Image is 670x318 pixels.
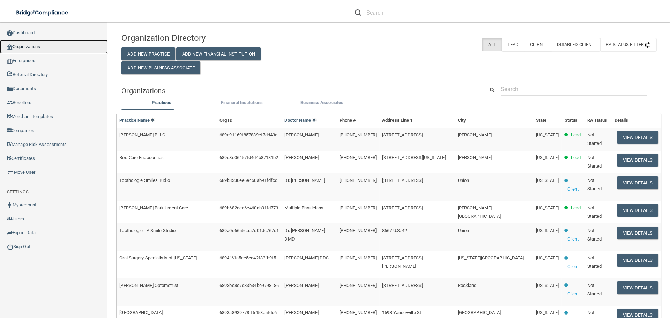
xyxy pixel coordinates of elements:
img: ic_dashboard_dark.d01f4a41.png [7,30,13,36]
button: View Details [617,154,658,167]
h4: Organization Directory [121,34,293,43]
label: All [482,38,501,51]
img: icon-users.e205127d.png [7,216,13,222]
span: [STREET_ADDRESS][US_STATE] [382,155,446,160]
th: Status [562,113,585,128]
span: Toothologie Smiles Tudio [119,178,170,183]
span: 689c91169f857889cf7dd43e [219,132,277,138]
label: Practices [125,98,198,107]
img: icon-documents.8dae5593.png [7,86,13,92]
th: State [533,113,562,128]
th: City [455,113,533,128]
a: Practice Name [119,118,154,123]
span: Oral Surgery Specialists of [US_STATE] [119,255,197,260]
span: Practices [152,100,171,105]
span: [PHONE_NUMBER] [340,310,377,315]
img: briefcase.64adab9b.png [7,169,14,176]
img: icon-filter@2x.21656d0b.png [645,42,650,48]
span: Financial Institutions [221,100,263,105]
img: ic_reseller.de258add.png [7,100,13,105]
span: Dr. [PERSON_NAME] DMD [284,228,325,242]
p: Lead [571,131,581,139]
th: Org ID [217,113,282,128]
span: [PHONE_NUMBER] [340,255,377,260]
span: RA Status Filter [606,42,650,47]
span: Multiple Physicians [284,205,323,210]
label: SETTINGS [7,188,29,196]
th: Phone # [337,113,379,128]
span: [PHONE_NUMBER] [340,132,377,138]
span: [PHONE_NUMBER] [340,228,377,233]
span: Rockland [458,283,477,288]
span: [US_STATE] [536,255,559,260]
span: Not Started [587,228,602,242]
span: Not Started [587,205,602,219]
span: [US_STATE] [536,205,559,210]
span: [PHONE_NUMBER] [340,205,377,210]
h5: Organizations [121,87,474,95]
span: Toothologie - A Smile Studio [119,228,176,233]
span: [US_STATE] [536,155,559,160]
span: Business Associates [300,100,343,105]
iframe: Drift Widget Chat Controller [549,268,662,296]
label: Financial Institutions [205,98,278,107]
span: [GEOGRAPHIC_DATA] [119,310,163,315]
img: icon-export.b9366987.png [7,230,13,236]
span: [PERSON_NAME] [284,283,318,288]
span: [PERSON_NAME][GEOGRAPHIC_DATA] [458,205,501,219]
button: View Details [617,131,658,144]
span: [STREET_ADDRESS][PERSON_NAME] [382,255,423,269]
input: Search [366,6,430,19]
th: Address Line 1 [379,113,455,128]
span: [PERSON_NAME] DDS [284,255,329,260]
span: Dr. [PERSON_NAME] [284,178,325,183]
span: 6894f61a5ee5ed42f33fb9f5 [219,255,276,260]
span: [PERSON_NAME] [458,132,492,138]
label: Lead [502,38,524,51]
span: Not Started [587,178,602,191]
button: Add New Practice [121,47,175,60]
span: 6893a8939778ff5453c5fdd6 [219,310,277,315]
span: Union [458,178,469,183]
span: Not Started [587,155,602,169]
span: [STREET_ADDRESS] [382,132,423,138]
span: [PERSON_NAME] Park Urgent Care [119,205,188,210]
p: Lead [571,204,581,212]
img: organization-icon.f8decf85.png [7,44,13,50]
p: Client [567,235,579,243]
span: 689a0e6655caa7d01dc767d1 [219,228,279,233]
span: 6893bc8e7d83b34be9798186 [219,283,279,288]
span: 689b8330ee6e460ab91fdfcd [219,178,277,183]
th: Details [612,113,661,128]
span: [PERSON_NAME] [284,310,318,315]
span: 689b682dee6e460ab91fd773 [219,205,278,210]
button: View Details [617,176,658,189]
p: Client [567,262,579,271]
span: [PERSON_NAME] [458,155,492,160]
span: [PHONE_NUMBER] [340,178,377,183]
span: [PERSON_NAME] [284,132,318,138]
img: bridge_compliance_login_screen.278c3ca4.svg [10,6,75,20]
span: RootCare Endodontics [119,155,164,160]
span: Union [458,228,469,233]
span: [PHONE_NUMBER] [340,283,377,288]
button: View Details [617,204,658,217]
span: [STREET_ADDRESS] [382,205,423,210]
img: ic_user_dark.df1a06c3.png [7,202,13,208]
span: [PERSON_NAME] [284,155,318,160]
span: [US_STATE] [536,283,559,288]
img: enterprise.0d942306.png [7,59,13,64]
button: View Details [617,227,658,239]
span: 689c8e06457fd4d4b87131b2 [219,155,278,160]
li: Practices [121,98,202,109]
button: View Details [617,254,658,267]
span: [PERSON_NAME] PLLC [119,132,165,138]
button: Add New Financial Institution [176,47,261,60]
span: [STREET_ADDRESS] [382,283,423,288]
li: Business Associate [282,98,362,109]
span: [US_STATE] [536,310,559,315]
span: 1593 Yanceyville St [382,310,421,315]
img: ic_power_dark.7ecde6b1.png [7,244,13,250]
label: Client [524,38,551,51]
img: ic-search.3b580494.png [355,9,361,16]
